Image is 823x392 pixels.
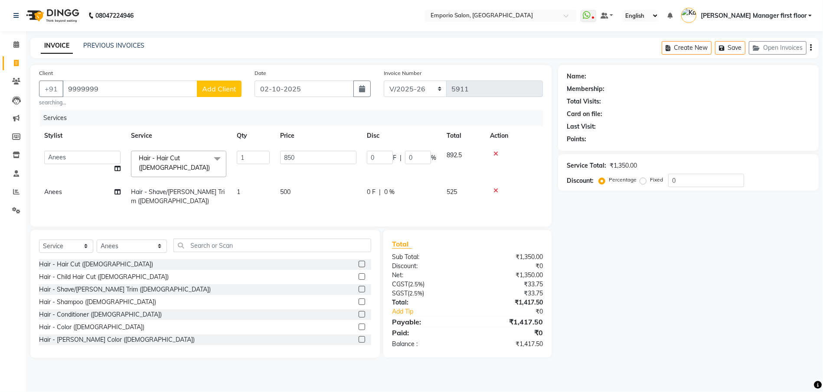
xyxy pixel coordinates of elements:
div: Net: [385,271,467,280]
button: Open Invoices [749,41,807,55]
div: Hair - Child Hair Cut ([DEMOGRAPHIC_DATA]) [39,272,169,282]
label: Date [255,69,266,77]
span: Anees [44,188,62,196]
div: Total: [385,298,467,307]
div: ₹1,350.00 [467,271,549,280]
div: ₹0 [481,307,549,316]
div: Hair - Color ([DEMOGRAPHIC_DATA]) [39,323,144,332]
div: Hair - Shave/[PERSON_NAME] Trim ([DEMOGRAPHIC_DATA]) [39,285,211,294]
div: Discount: [385,262,467,271]
th: Total [441,126,485,146]
label: Invoice Number [384,69,421,77]
div: ₹33.75 [467,280,549,289]
span: Hair - Shave/[PERSON_NAME] Trim ([DEMOGRAPHIC_DATA]) [131,188,225,205]
span: Total [392,240,412,249]
a: INVOICE [41,38,73,54]
th: Disc [362,126,441,146]
div: Balance : [385,340,467,349]
div: ₹0 [467,327,549,338]
div: Hair - Conditioner ([DEMOGRAPHIC_DATA]) [39,310,162,319]
div: Membership: [567,84,604,94]
span: | [379,188,381,197]
span: 500 [280,188,291,196]
div: Name: [567,72,586,81]
div: Total Visits: [567,97,601,106]
label: Percentage [609,176,637,184]
div: ( ) [385,280,467,289]
div: ( ) [385,289,467,298]
button: +91 [39,81,63,97]
span: Add Client [202,84,236,93]
div: ₹33.75 [467,289,549,298]
div: Last Visit: [567,122,596,131]
div: Points: [567,135,586,144]
label: Fixed [650,176,663,184]
div: ₹1,417.50 [467,340,549,349]
span: 0 % [384,188,395,197]
span: 2.5% [410,281,423,288]
small: searching... [39,99,242,107]
div: Payable: [385,317,467,327]
div: ₹1,417.50 [467,317,549,327]
a: Add Tip [385,307,481,316]
span: CGST [392,280,408,288]
div: Card on file: [567,110,602,119]
th: Stylist [39,126,126,146]
div: Services [40,110,549,126]
div: Discount: [567,176,594,185]
div: Hair - Hair Cut ([DEMOGRAPHIC_DATA]) [39,260,153,269]
div: Paid: [385,327,467,338]
th: Price [275,126,362,146]
div: ₹1,350.00 [610,161,637,170]
img: Kanika Manager first floor [681,8,696,23]
span: 0 F [367,188,376,197]
th: Qty [232,126,275,146]
span: | [400,153,402,162]
input: Search or Scan [173,239,371,252]
button: Add Client [197,81,242,97]
div: ₹0 [467,262,549,271]
div: Hair - Shampoo ([DEMOGRAPHIC_DATA]) [39,298,156,307]
a: PREVIOUS INVOICES [83,42,144,49]
img: logo [22,3,82,28]
span: [PERSON_NAME] Manager first floor [701,11,807,20]
button: Save [715,41,745,55]
th: Action [485,126,543,146]
div: ₹1,350.00 [467,253,549,262]
label: Client [39,69,53,77]
input: Search by Name/Mobile/Email/Code [62,81,197,97]
span: F [393,153,396,162]
span: 892.5 [447,151,462,159]
div: Hair - [PERSON_NAME] Color ([DEMOGRAPHIC_DATA]) [39,335,195,344]
span: Hair - Hair Cut ([DEMOGRAPHIC_DATA]) [139,154,210,171]
b: 08047224946 [95,3,134,28]
span: 525 [447,188,457,196]
button: Create New [662,41,712,55]
div: ₹1,417.50 [467,298,549,307]
th: Service [126,126,232,146]
span: % [431,153,436,162]
div: Service Total: [567,161,606,170]
div: Sub Total: [385,253,467,262]
span: 2.5% [409,290,422,297]
span: 1 [237,188,240,196]
span: SGST [392,289,408,297]
a: x [210,164,214,172]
